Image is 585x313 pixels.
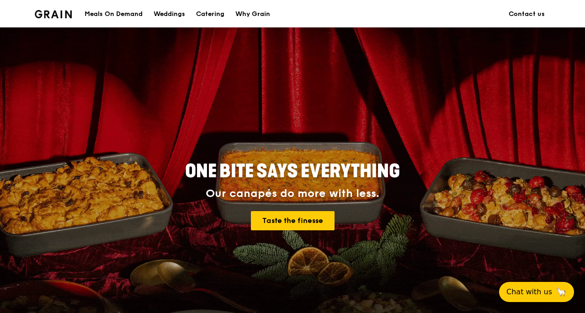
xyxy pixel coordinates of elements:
[503,0,550,28] a: Contact us
[191,0,230,28] a: Catering
[148,0,191,28] a: Weddings
[196,0,224,28] div: Catering
[154,0,185,28] div: Weddings
[85,0,143,28] div: Meals On Demand
[506,286,552,297] span: Chat with us
[556,286,567,297] span: 🦙
[230,0,276,28] a: Why Grain
[185,160,400,182] span: ONE BITE SAYS EVERYTHING
[235,0,270,28] div: Why Grain
[35,10,72,18] img: Grain
[128,187,457,200] div: Our canapés do more with less.
[251,211,335,230] a: Taste the finesse
[499,282,574,302] button: Chat with us🦙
